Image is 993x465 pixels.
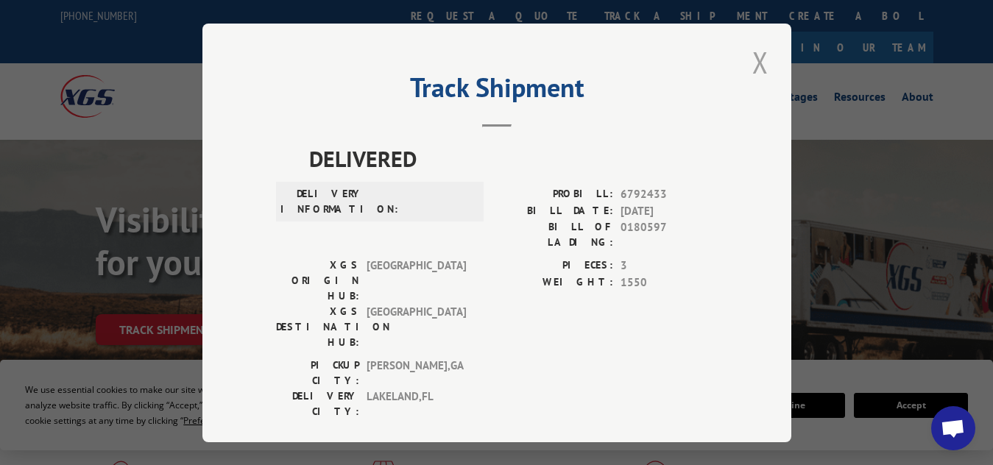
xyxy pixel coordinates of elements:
[497,274,613,291] label: WEIGHT:
[276,388,359,419] label: DELIVERY CITY:
[621,274,718,291] span: 1550
[367,258,466,304] span: [GEOGRAPHIC_DATA]
[497,202,613,219] label: BILL DATE:
[276,258,359,304] label: XGS ORIGIN HUB:
[309,142,718,175] span: DELIVERED
[497,258,613,274] label: PIECES:
[621,219,718,250] span: 0180597
[276,304,359,350] label: XGS DESTINATION HUB:
[280,186,364,217] label: DELIVERY INFORMATION:
[748,42,773,82] button: Close modal
[621,258,718,274] span: 3
[497,219,613,250] label: BILL OF LADING:
[367,388,466,419] span: LAKELAND , FL
[621,186,718,203] span: 6792433
[931,406,975,450] a: Open chat
[367,358,466,388] span: [PERSON_NAME] , GA
[621,202,718,219] span: [DATE]
[367,304,466,350] span: [GEOGRAPHIC_DATA]
[276,77,718,105] h2: Track Shipment
[497,186,613,203] label: PROBILL:
[276,358,359,388] label: PICKUP CITY:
